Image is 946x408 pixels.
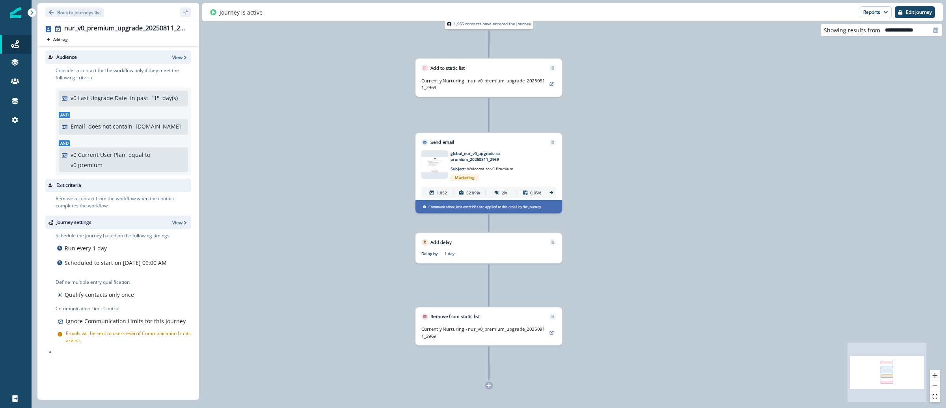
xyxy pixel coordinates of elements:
p: Communication Limit overrides are applied to this email by the Journey [428,204,541,209]
span: And [59,112,70,118]
p: Showing results from [824,26,880,34]
p: Run every 1 day [65,244,107,252]
img: Inflection [10,7,21,18]
img: email asset unavailable [421,157,448,172]
div: 1,966 contacts have entered the journey [434,19,544,29]
span: Marketing [451,174,479,181]
button: Reports [860,6,892,18]
p: Add delay [430,239,452,246]
p: Currently Nurturing - nur_v0_premium_upgrade_20250811_2969 [421,326,545,339]
p: Consider a contact for the workflow only if they meet the following criteria [56,67,191,81]
p: Exit criteria [56,182,81,189]
p: Remove from static list [430,313,480,320]
div: Send emailRemoveemail asset unavailableglobal_nur_v0_upgrade-to-premium_20250811_2969Subject: Wel... [415,133,562,213]
p: Send email [430,139,454,145]
button: sidebar collapse toggle [180,7,191,17]
button: Go back [45,7,104,17]
button: fit view [930,391,940,402]
p: v0 Current User Plan [71,151,125,159]
div: Add to static listRemoveCurrently Nurturing - nur_v0_premium_upgrade_20250811_2969preview [415,59,562,97]
p: 2% [502,190,507,196]
p: global_nur_v0_upgrade-to-premium_20250811_2969 [451,150,542,162]
button: Edit journey [895,6,935,18]
p: Emails will be sent to users even if Communication Limits are hit. [66,330,191,344]
p: Define multiple entry qualification [56,279,136,286]
button: preview [547,80,556,88]
p: Journey settings [56,219,91,226]
p: Subject: [451,162,522,172]
p: Journey is active [220,8,263,17]
p: in past [130,94,148,102]
p: day(s) [162,94,178,102]
p: Audience [56,54,77,61]
p: Currently Nurturing - nur_v0_premium_upgrade_20250811_2969 [421,77,545,91]
p: 1,852 [437,190,447,196]
p: Communication Limit Control [56,305,191,312]
button: View [172,219,188,226]
button: Add tag [45,36,69,43]
button: preview [547,328,556,337]
p: View [172,219,182,226]
p: v0 Last Upgrade Date [71,94,127,102]
p: Ignore Communication Limits for this Journey [66,317,186,325]
p: Email [71,122,85,130]
p: equal to [128,151,150,159]
p: Delay by: [421,250,444,256]
p: Add tag [53,37,67,42]
p: [DOMAIN_NAME] [136,122,181,130]
p: Edit journey [906,9,932,15]
p: does not contain [88,122,132,130]
p: Schedule the journey based on the following timings [56,232,169,239]
p: Qualify contacts only once [65,291,134,299]
button: zoom in [930,370,940,381]
div: Remove from static listRemoveCurrently Nurturing - nur_v0_premium_upgrade_20250811_2969preview [415,307,562,345]
span: Welcome to v0 Premium [467,166,513,171]
button: View [172,54,188,61]
button: zoom out [930,381,940,391]
p: 1 day [444,250,516,256]
p: 1,966 contacts have entered the journey [454,21,531,27]
span: And [59,140,70,146]
p: Add to static list [430,65,465,71]
div: Add delayRemoveDelay by:1 day [415,233,562,264]
p: Back to journeys list [57,9,101,16]
p: Remove a contact from the workflow when the contact completes the workflow [56,195,191,209]
p: View [172,54,182,61]
div: nur_v0_premium_upgrade_20250811_2969 [64,24,188,33]
p: Scheduled to start on [DATE] 09:00 AM [65,259,167,267]
p: 52.89% [466,190,480,196]
p: 0.05% [530,190,542,196]
p: v0 premium [71,161,102,169]
p: " 1 " [151,94,159,102]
